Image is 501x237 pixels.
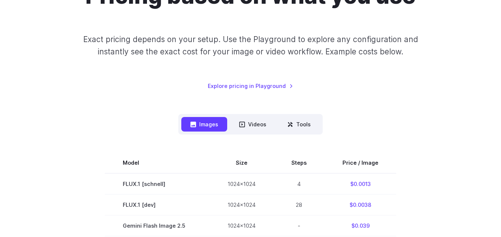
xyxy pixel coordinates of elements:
td: $0.0038 [325,195,396,215]
td: 1024x1024 [210,173,273,195]
button: Images [181,117,227,132]
td: FLUX.1 [dev] [105,195,210,215]
td: - [273,215,325,236]
td: 1024x1024 [210,215,273,236]
button: Tools [278,117,320,132]
td: 28 [273,195,325,215]
th: Size [210,152,273,173]
td: FLUX.1 [schnell] [105,173,210,195]
p: Exact pricing depends on your setup. Use the Playground to explore any configuration and instantl... [81,33,420,58]
td: $0.039 [325,215,396,236]
a: Explore pricing in Playground [208,82,293,90]
td: 4 [273,173,325,195]
td: $0.0013 [325,173,396,195]
th: Price / Image [325,152,396,173]
th: Steps [273,152,325,173]
td: 1024x1024 [210,195,273,215]
span: Gemini Flash Image 2.5 [123,221,192,230]
button: Videos [230,117,275,132]
th: Model [105,152,210,173]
